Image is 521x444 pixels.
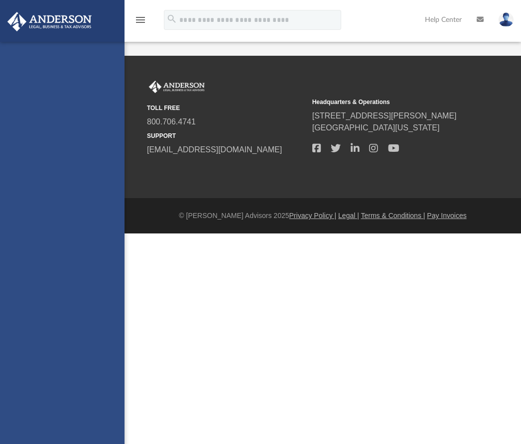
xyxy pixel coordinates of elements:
[166,13,177,24] i: search
[134,14,146,26] i: menu
[147,104,305,112] small: TOLL FREE
[312,111,457,120] a: [STREET_ADDRESS][PERSON_NAME]
[289,212,337,220] a: Privacy Policy |
[125,211,521,221] div: © [PERSON_NAME] Advisors 2025
[427,212,466,220] a: Pay Invoices
[312,123,440,132] a: [GEOGRAPHIC_DATA][US_STATE]
[499,12,514,27] img: User Pic
[312,98,471,107] small: Headquarters & Operations
[4,12,95,31] img: Anderson Advisors Platinum Portal
[338,212,359,220] a: Legal |
[147,117,196,126] a: 800.706.4741
[361,212,425,220] a: Terms & Conditions |
[147,131,305,140] small: SUPPORT
[147,81,207,94] img: Anderson Advisors Platinum Portal
[134,19,146,26] a: menu
[147,145,282,154] a: [EMAIL_ADDRESS][DOMAIN_NAME]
